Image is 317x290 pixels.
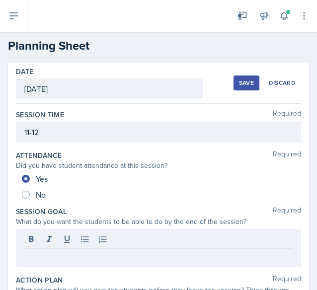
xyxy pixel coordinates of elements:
[8,37,309,55] h2: Planning Sheet
[36,190,46,200] span: No
[269,79,296,87] div: Discard
[24,126,293,138] p: 11-12
[273,275,301,285] span: Required
[234,75,259,90] button: Save
[16,217,301,227] div: What do you want the students to be able to do by the end of the session?
[273,110,301,120] span: Required
[36,174,48,184] span: Yes
[16,150,62,160] label: Attendance
[273,207,301,217] span: Required
[16,110,64,120] label: Session Time
[16,160,301,171] div: Did you have student attendance at this session?
[239,79,254,87] div: Save
[263,75,301,90] button: Discard
[16,67,33,76] label: Date
[16,207,67,217] label: Session Goal
[273,150,301,160] span: Required
[16,275,63,285] label: Action Plan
